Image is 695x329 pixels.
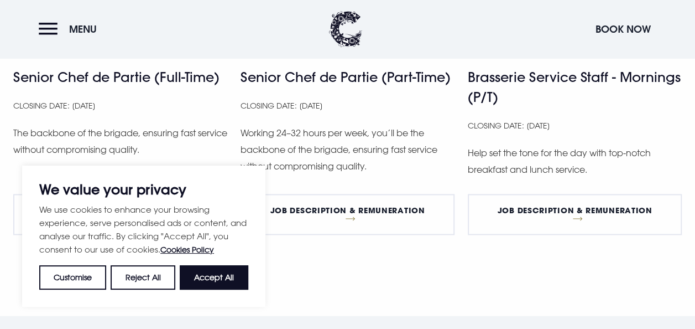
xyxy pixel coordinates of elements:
h4: Brasserie Service Staff - Mornings (P/T) [468,67,682,107]
button: Menu [39,17,102,41]
p: We use cookies to enhance your browsing experience, serve personalised ads or content, and analys... [39,203,248,256]
p: Closing Date: [DATE] [468,119,682,133]
img: Clandeboye Lodge [329,11,362,47]
p: Help set the tone for the day with top-notch breakfast and lunch service. [468,145,682,178]
p: The backbone of the brigade, ensuring fast service without compromising quality. [13,125,227,158]
button: Accept All [180,265,248,290]
a: Job Description & Remuneration [13,194,227,235]
p: Working 24–32 hours per week, you’ll be the backbone of the brigade, ensuring fast service withou... [241,125,454,175]
button: Customise [39,265,106,290]
p: We value your privacy [39,183,248,196]
span: Menu [69,23,97,35]
a: Job Description & Remuneration [241,194,454,235]
h4: Senior Chef de Partie (Part-Time) [241,67,454,87]
p: Closing Date: [DATE] [241,99,454,114]
button: Book Now [590,17,656,41]
div: We value your privacy [22,166,265,307]
p: Closing Date: [DATE] [13,99,227,114]
a: Cookies Policy [160,245,214,254]
a: Job Description & Remuneration [468,194,682,235]
button: Reject All [111,265,175,290]
h4: Senior Chef de Partie (Full-Time) [13,67,227,87]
